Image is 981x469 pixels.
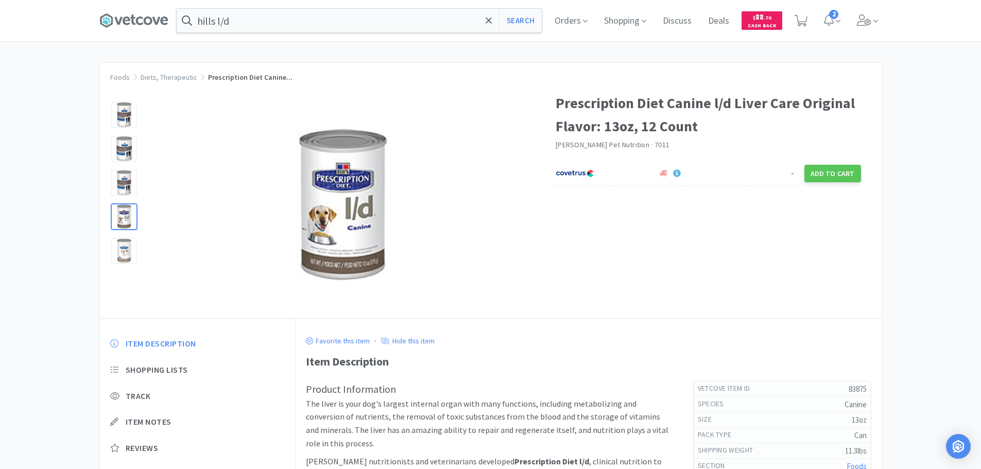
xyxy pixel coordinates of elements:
[655,140,669,149] span: 7011
[126,338,196,349] span: Item Description
[556,92,861,138] h1: Prescription Diet Canine l/d Liver Care Original Flavor: 13oz, 12 Count
[126,416,171,427] span: Item Notes
[556,166,594,181] img: 77fca1acd8b6420a9015268ca798ef17_1.png
[208,73,292,82] span: Prescription Diet Canine...
[313,336,370,345] p: Favorite this item
[374,334,376,348] div: ·
[698,430,740,440] h6: pack type
[753,14,755,21] span: $
[758,384,866,394] h5: 83875
[177,9,542,32] input: Search by item, sku, manufacturer, ingredient, size...
[739,430,866,441] h5: Can
[651,140,653,149] span: ·
[742,7,782,34] a: $88.70Cash Back
[110,73,130,82] a: Foods
[141,73,197,82] a: Diets, Therapeutic
[306,381,673,397] h3: Product Information
[753,12,771,22] span: 88
[306,353,871,371] div: Item Description
[946,434,971,459] div: Open Intercom Messenger
[390,336,435,345] p: Hide this item
[698,445,762,456] h6: Shipping Weight
[126,364,188,375] span: Shopping Lists
[720,414,867,425] h5: 13oz
[791,167,794,179] span: -
[761,445,866,456] h5: 11.3lbs
[126,391,151,402] span: Track
[514,456,589,466] strong: Prescription Diet l/d
[499,9,542,32] button: Search
[698,384,759,394] h6: Vetcove Item Id
[126,443,159,454] span: Reviews
[698,399,732,409] h6: Species
[829,10,838,19] span: 2
[556,140,649,149] a: [PERSON_NAME] Pet Nutrition
[698,414,720,425] h6: size
[732,399,867,410] h5: Canine
[804,165,861,182] button: Add to Cart
[764,14,771,21] span: . 70
[306,397,673,450] p: The liver is your dog's largest internal organ with many functions, including metabolizing and co...
[659,16,696,26] a: Discuss
[748,23,776,30] span: Cash Back
[266,128,420,282] img: cbe072173b704fa5b8016c9d01de16b6_95450.png
[704,16,733,26] a: Deals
